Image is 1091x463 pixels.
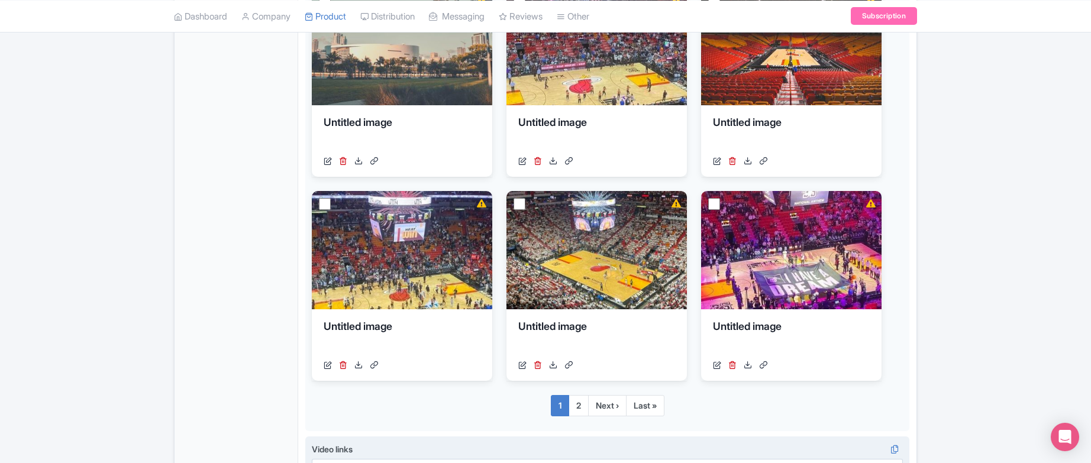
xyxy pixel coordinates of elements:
[324,319,480,354] div: Untitled image
[312,444,353,454] span: Video links
[551,395,569,416] a: 1
[324,115,480,150] div: Untitled image
[518,115,675,150] div: Untitled image
[626,395,664,416] a: Last »
[1051,423,1079,451] div: Open Intercom Messenger
[569,395,589,416] a: 2
[713,319,870,354] div: Untitled image
[851,7,917,25] a: Subscription
[518,319,675,354] div: Untitled image
[588,395,627,416] a: Next ›
[713,115,870,150] div: Untitled image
